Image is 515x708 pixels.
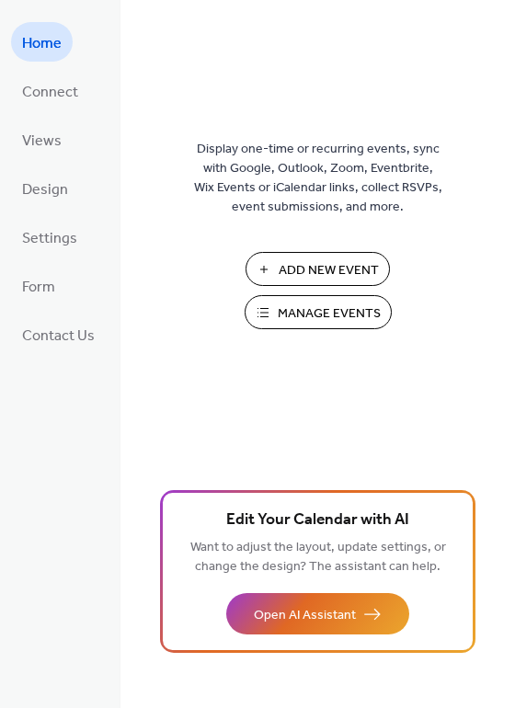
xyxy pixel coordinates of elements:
a: Home [11,22,73,62]
span: Want to adjust the layout, update settings, or change the design? The assistant can help. [190,535,446,579]
button: Add New Event [246,252,390,286]
a: Connect [11,71,89,110]
span: Form [22,273,55,302]
span: Connect [22,78,78,107]
a: Settings [11,217,88,257]
span: Manage Events [278,304,381,324]
span: Home [22,29,62,58]
span: Add New Event [279,261,379,280]
a: Form [11,266,66,305]
span: Settings [22,224,77,253]
span: Views [22,127,62,155]
button: Open AI Assistant [226,593,409,634]
span: Display one-time or recurring events, sync with Google, Outlook, Zoom, Eventbrite, Wix Events or ... [194,140,442,217]
span: Edit Your Calendar with AI [226,508,409,533]
span: Open AI Assistant [254,606,356,625]
span: Design [22,176,68,204]
a: Design [11,168,79,208]
a: Contact Us [11,314,106,354]
span: Contact Us [22,322,95,350]
a: Views [11,120,73,159]
button: Manage Events [245,295,392,329]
